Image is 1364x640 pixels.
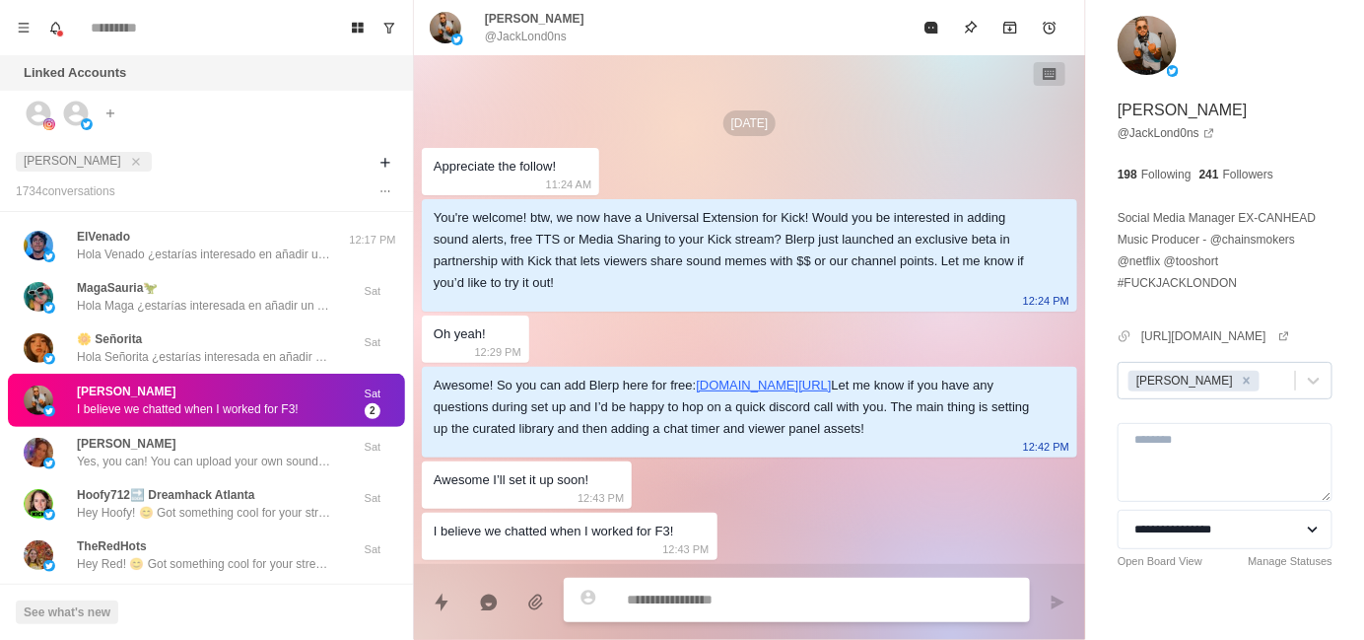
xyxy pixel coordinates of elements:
button: Options [374,179,397,203]
div: You're welcome! btw, we now have a Universal Extension for Kick! Would you be interested in addin... [434,207,1034,294]
p: 11:24 AM [546,174,591,195]
p: Followers [1223,166,1273,183]
a: Open Board View [1118,553,1202,570]
button: Add account [99,102,122,125]
div: Remove Jayson [1236,371,1258,391]
p: Sat [348,283,397,300]
img: picture [24,540,53,570]
img: picture [24,231,53,260]
img: picture [43,353,55,365]
img: picture [43,458,55,469]
p: Hoofy712🔜 Dreamhack Atlanta [77,486,255,504]
img: picture [1118,16,1177,75]
p: 12:43 PM [662,538,709,560]
button: close [126,152,146,172]
img: picture [451,34,463,45]
p: Following [1141,166,1192,183]
div: Oh yeah! [434,323,486,345]
img: picture [43,302,55,314]
p: MagaSauria🦖 [77,279,158,297]
p: TheRedHots [77,537,147,555]
p: Hola Maga ¿estarías interesada en añadir un TTS con la voz de personajes famosos (generada por IA... [77,297,333,315]
img: picture [81,118,93,130]
p: Hola Venado ¿estarías interesado en añadir un TTS con la voz de personajes famosos (generada por ... [77,246,333,263]
button: Reply with AI [469,583,509,622]
img: picture [1167,65,1179,77]
p: I believe we chatted when I worked for F3! [77,400,299,418]
p: 12:43 PM [578,487,624,509]
p: Hola Señorita ¿estarías interesada en añadir un TTS con la voz de personajes famosos (generada po... [77,348,333,366]
p: [PERSON_NAME] [77,383,176,400]
div: I believe we chatted when I worked for F3! [434,521,674,542]
button: Archive [990,8,1030,47]
p: 12:17 PM [348,232,397,249]
p: 12:29 PM [475,341,521,363]
button: Add media [516,583,556,622]
button: Send message [1038,583,1077,622]
a: [URL][DOMAIN_NAME] [1141,327,1290,345]
button: Board View [342,12,374,43]
p: 241 [1199,166,1219,183]
img: picture [43,405,55,417]
img: picture [43,560,55,572]
img: picture [43,118,55,130]
p: Hey Hoofy! 😊 Got something cool for your stream that could seriously level up audience interactio... [77,504,333,522]
a: @JackLond0ns [1118,124,1215,142]
img: picture [43,250,55,262]
a: Manage Statuses [1248,553,1332,570]
a: [DOMAIN_NAME][URL] [696,378,831,392]
p: [PERSON_NAME] [1118,99,1248,122]
p: Sat [348,386,397,402]
button: Add filters [374,151,397,175]
div: Awesome I’ll set it up soon! [434,469,588,491]
p: [PERSON_NAME] [485,10,584,28]
span: [PERSON_NAME] [24,154,121,168]
p: Sat [348,334,397,351]
p: 198 [1118,166,1137,183]
img: picture [24,282,53,312]
img: picture [24,489,53,519]
p: 🌼 Señorita [77,330,142,348]
button: Mark as read [912,8,951,47]
p: [DATE] [723,110,777,136]
p: ElVenado [77,228,130,246]
button: Show unread conversations [374,12,405,43]
p: 1734 conversation s [16,182,115,200]
img: picture [24,438,53,467]
p: Linked Accounts [24,63,126,83]
span: 2 [365,403,380,419]
p: [PERSON_NAME] [77,435,176,453]
p: Sat [348,439,397,456]
button: Add reminder [1030,8,1069,47]
img: picture [43,509,55,521]
button: Menu [8,12,39,43]
button: Notifications [39,12,71,43]
p: Social Media Manager EX-CANHEAD Music Producer - @chainsmokers @netflix @tooshort #FUCKJACKLONDON [1118,207,1332,294]
div: Awesome! So you can add Blerp here for free: Let me know if you have any questions during set up ... [434,375,1034,440]
button: Quick replies [422,583,461,622]
p: 12:24 PM [1023,290,1069,312]
button: See what's new [16,601,118,624]
p: Sat [348,490,397,507]
p: Sat [348,541,397,558]
img: picture [24,333,53,363]
img: picture [24,386,53,415]
p: @JackLond0ns [485,28,567,45]
p: Yes, you can! You can upload your own sound and customize the image to be your chosen gif. You ca... [77,453,333,470]
div: [PERSON_NAME] [1130,371,1236,391]
img: picture [430,12,461,43]
div: Appreciate the follow! [434,156,556,178]
button: Pin [951,8,990,47]
p: 12:42 PM [1023,436,1069,458]
p: Hey Red! 😊 Got something cool for your stream that could seriously level up audience interaction ... [77,555,333,573]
